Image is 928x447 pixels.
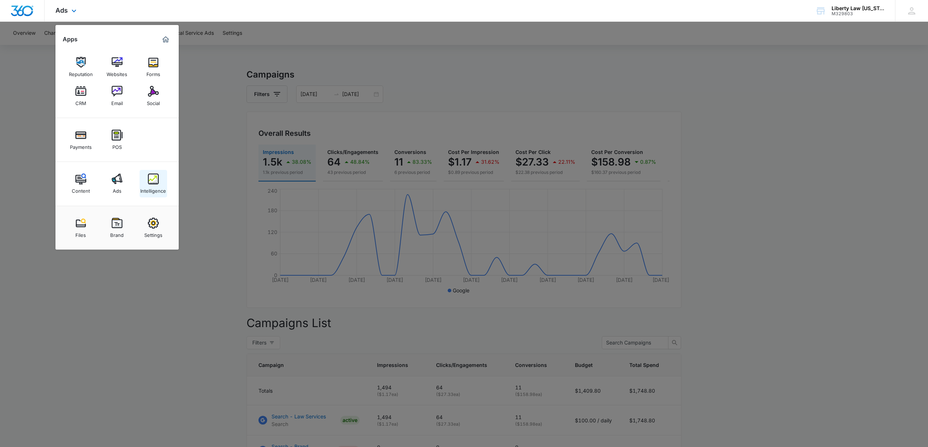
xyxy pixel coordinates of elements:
a: POS [103,126,131,154]
span: Ads [55,7,68,14]
div: Websites [107,68,127,77]
a: Brand [103,214,131,242]
a: Files [67,214,95,242]
a: Intelligence [140,170,167,197]
a: Reputation [67,53,95,81]
div: Files [75,229,86,238]
a: Forms [140,53,167,81]
div: account name [832,5,884,11]
a: Websites [103,53,131,81]
div: Social [147,97,160,106]
div: Email [111,97,123,106]
div: Settings [144,229,162,238]
div: Forms [146,68,160,77]
a: Email [103,82,131,110]
a: Content [67,170,95,197]
h2: Apps [63,36,78,43]
a: CRM [67,82,95,110]
a: Social [140,82,167,110]
div: Content [72,184,90,194]
div: Intelligence [140,184,166,194]
div: account id [832,11,884,16]
a: Payments [67,126,95,154]
div: Brand [110,229,124,238]
a: Ads [103,170,131,197]
div: CRM [75,97,86,106]
div: POS [112,141,122,150]
div: Ads [113,184,121,194]
div: Reputation [69,68,93,77]
div: Payments [70,141,92,150]
a: Marketing 360® Dashboard [160,34,171,45]
a: Settings [140,214,167,242]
